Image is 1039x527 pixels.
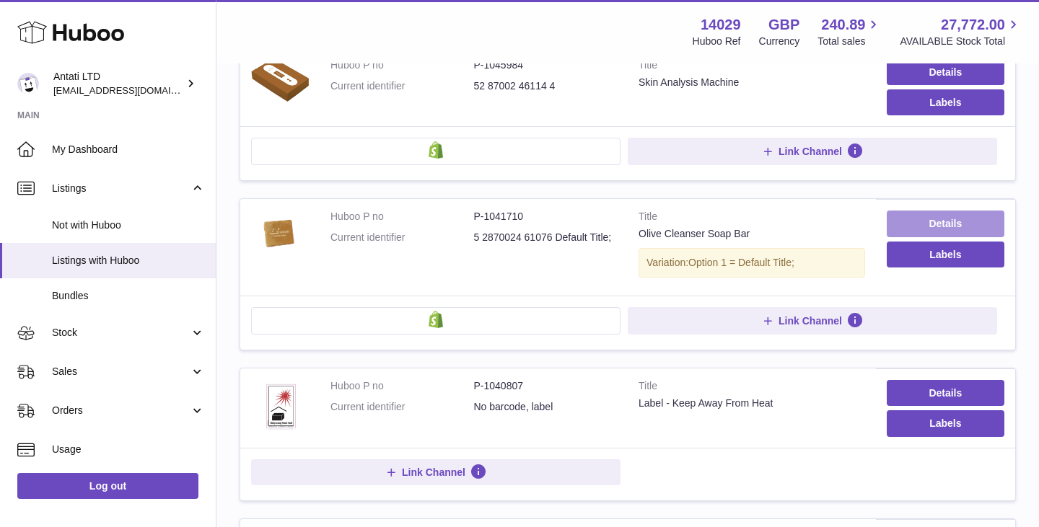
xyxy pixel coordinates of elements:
a: Details [887,211,1004,236]
span: Listings with Huboo [52,254,205,267]
button: Labels [887,89,1004,115]
div: Variation: [639,248,865,278]
a: Details [887,59,1004,85]
div: Olive Cleanser Soap Bar [639,227,865,241]
span: Sales [52,365,190,378]
img: Olive Cleanser Soap Bar [251,210,309,257]
span: Usage [52,443,205,456]
img: shopify-small.png [429,311,444,328]
div: Currency [759,35,800,48]
dt: Huboo P no [330,379,474,393]
button: Link Channel [628,307,997,335]
dd: P-1045984 [474,58,618,72]
span: 27,772.00 [941,15,1005,35]
div: Antati LTD [53,70,183,97]
a: Log out [17,473,198,499]
span: Stock [52,326,190,340]
div: Huboo Ref [693,35,741,48]
span: Link Channel [779,314,842,327]
span: Link Channel [402,466,465,479]
dt: Current identifier [330,231,474,244]
div: Skin Analysis Machine [639,76,865,89]
span: Link Channel [779,145,842,158]
span: AVAILABLE Stock Total [900,35,1022,48]
a: 240.89 Total sales [817,15,882,48]
dt: Current identifier [330,79,474,93]
strong: GBP [768,15,799,35]
span: My Dashboard [52,143,205,156]
dd: No barcode, label [474,400,618,414]
span: Total sales [817,35,882,48]
strong: Title [639,379,865,397]
span: [EMAIL_ADDRESS][DOMAIN_NAME] [53,84,212,96]
strong: 14029 [701,15,741,35]
strong: Title [639,58,865,76]
span: Orders [52,404,190,417]
dd: 52 87002 46114 4 [474,79,618,93]
img: shopify-small.png [429,141,444,159]
button: Link Channel [251,459,621,485]
a: Details [887,380,1004,406]
strong: Title [639,210,865,227]
button: Labels [887,410,1004,436]
div: Label - Keep Away From Heat [639,397,865,410]
img: Skin Analysis Machine [251,58,309,102]
span: Listings [52,182,190,195]
a: 27,772.00 AVAILABLE Stock Total [900,15,1022,48]
dt: Huboo P no [330,58,474,72]
dd: 5 2870024 61076 Default Title; [474,231,618,244]
span: Not with Huboo [52,218,205,232]
img: Label - Keep Away From Heat [251,379,309,430]
dt: Current identifier [330,400,474,414]
img: toufic@antatiskin.com [17,73,39,94]
span: Option 1 = Default Title; [688,257,794,268]
dd: P-1041710 [474,210,618,223]
span: 240.89 [821,15,865,35]
dt: Huboo P no [330,210,474,223]
dd: P-1040807 [474,379,618,393]
button: Link Channel [628,138,997,165]
button: Labels [887,242,1004,267]
span: Bundles [52,289,205,303]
